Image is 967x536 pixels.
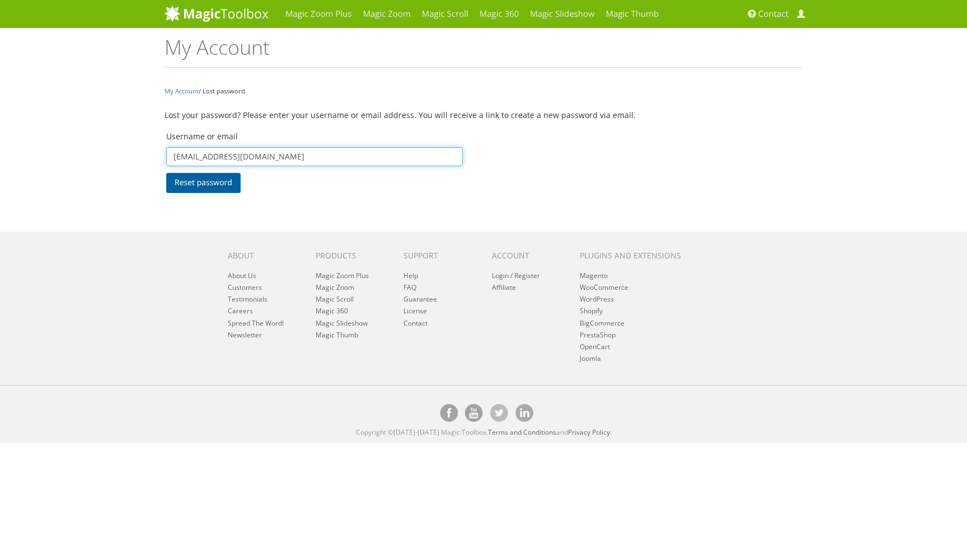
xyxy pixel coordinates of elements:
a: FAQ [403,283,416,292]
a: Newsletter [228,330,262,340]
a: Login / Register [492,271,540,280]
a: Magic Toolbox's Twitter account [490,404,508,422]
h6: Support [403,251,475,260]
a: Magic Toolbox on [DOMAIN_NAME] [465,404,483,422]
a: BigCommerce [580,318,625,328]
a: Magic Thumb [316,330,358,340]
h6: About [228,251,299,260]
a: Contact [403,318,428,328]
a: Magic Slideshow [316,318,368,328]
a: Magic Toolbox on Facebook [440,404,458,422]
a: Terms and Conditions [488,427,556,437]
a: Magic 360 [316,306,348,316]
a: Shopify [580,306,603,316]
h6: Products [316,251,387,260]
a: Testimonials [228,294,267,304]
a: Magento [580,271,608,280]
a: License [403,306,427,316]
a: Joomla [580,354,601,363]
h6: Plugins and extensions [580,251,695,260]
a: Magic Zoom [316,283,354,292]
a: Careers [228,306,253,316]
a: OpenCart [580,342,610,351]
a: My Account [165,87,199,95]
p: Lost your password? Please enter your username or email address. You will receive a link to creat... [165,109,802,121]
a: PrestaShop [580,330,616,340]
img: MagicToolbox.com - Image tools for your website [165,5,269,22]
a: Privacy Policy [568,427,610,437]
a: Magic Scroll [316,294,354,304]
a: Magic Zoom Plus [316,271,369,280]
a: Affiliate [492,283,516,292]
a: About Us [228,271,256,280]
a: WordPress [580,294,614,304]
button: Reset password [166,173,241,193]
span: Contact [758,8,788,20]
h6: Account [492,251,563,260]
a: WooCommerce [580,283,628,292]
a: Help [403,271,418,280]
a: Spread The Word! [228,318,284,328]
label: Username or email [166,129,463,144]
nav: / Lost password [165,84,802,97]
a: Guarantee [403,294,437,304]
a: Magic Toolbox on [DOMAIN_NAME] [515,404,533,422]
h1: My Account [165,36,802,68]
a: Customers [228,283,262,292]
